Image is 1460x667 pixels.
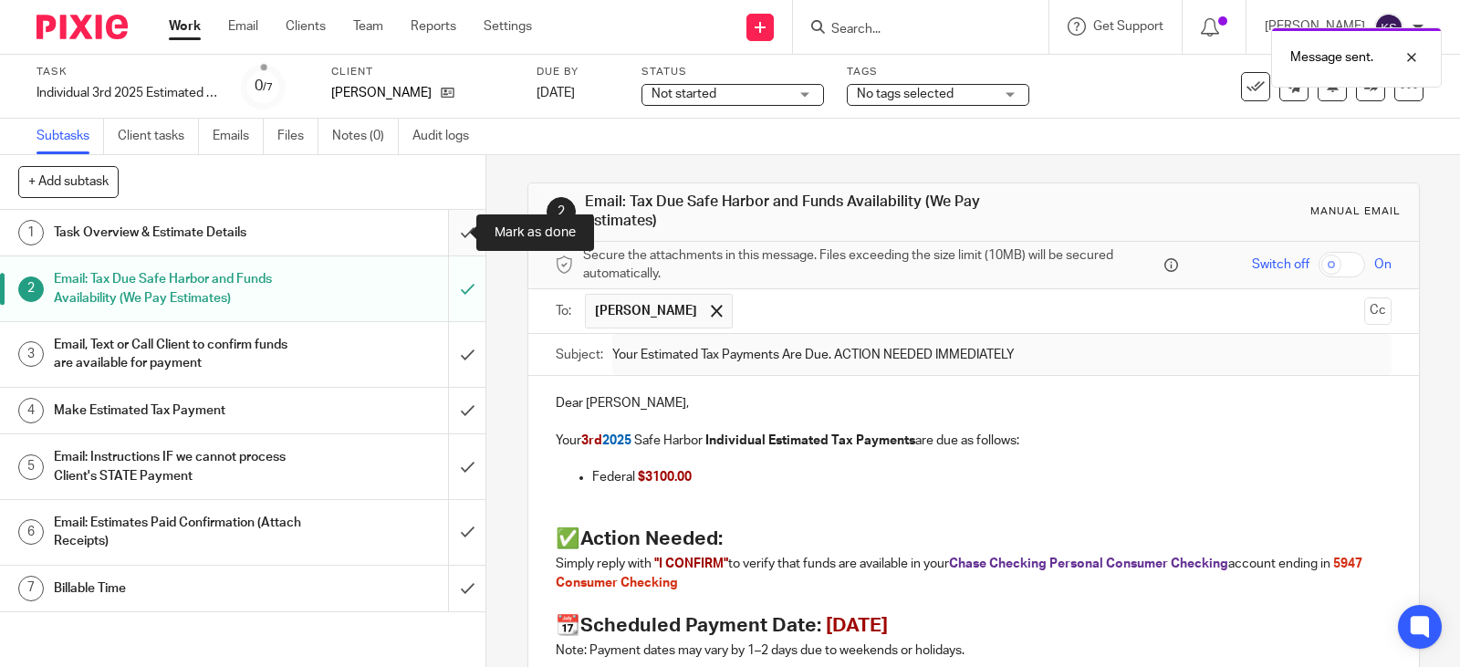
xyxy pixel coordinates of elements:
h2: 📆 [556,610,1392,641]
h1: Email: Tax Due Safe Harbor and Funds Availability (We Pay Estimates) [585,193,1012,232]
span: No tags selected [857,88,954,100]
h2: ✅ [556,524,1392,555]
a: Team [353,17,383,36]
p: Federal [592,468,1392,486]
label: Client [331,65,514,79]
span: 2025 [602,434,631,447]
span: Not started [652,88,716,100]
h1: Email, Text or Call Client to confirm funds are available for payment [54,331,305,378]
span: Switch off [1252,255,1309,274]
button: Cc [1364,297,1392,325]
div: 3 [18,341,44,367]
a: Reports [411,17,456,36]
h1: Email: Estimates Paid Confirmation (Attach Receipts) [54,509,305,556]
div: Manual email [1310,204,1401,219]
h1: Task Overview & Estimate Details [54,219,305,246]
p: [PERSON_NAME] [331,84,432,102]
div: Individual 3rd 2025 Estimated Tax Payment - Safe Harbor (We Pay) [36,84,219,102]
p: Simply reply with to verify that funds are available in your account ending in [556,555,1392,592]
span: [DATE] [537,87,575,99]
h1: Email: Tax Due Safe Harbor and Funds Availability (We Pay Estimates) [54,266,305,312]
h1: Make Estimated Tax Payment [54,397,305,424]
div: 7 [18,576,44,601]
h1: Billable Time [54,575,305,602]
span: On [1374,255,1392,274]
a: Subtasks [36,119,104,154]
p: Message sent. [1290,48,1373,67]
span: Secure the attachments in this message. Files exceeding the size limit (10MB) will be secured aut... [583,246,1160,284]
img: Pixie [36,15,128,39]
a: Clients [286,17,326,36]
span: [DATE] [826,616,888,635]
a: Audit logs [412,119,483,154]
p: Your Safe Harbor are due as follows: [556,432,1392,450]
div: 1 [18,220,44,245]
a: Settings [484,17,532,36]
strong: Scheduled Payment Date: [580,616,821,635]
span: [PERSON_NAME] [595,302,697,320]
label: Status [641,65,824,79]
span: $3100.00 [638,471,692,484]
a: Files [277,119,318,154]
strong: Action Needed: [580,529,723,548]
div: 2 [547,197,576,226]
p: Dear [PERSON_NAME], [556,394,1392,412]
div: 5 [18,454,44,480]
p: Note: Payment dates may vary by 1–2 days due to weekends or holidays. [556,641,1392,660]
small: /7 [263,82,273,92]
a: Email [228,17,258,36]
div: 6 [18,519,44,545]
div: 4 [18,398,44,423]
span: "I CONFIRM" [654,558,728,570]
span: 3rd [581,434,602,447]
a: Emails [213,119,264,154]
div: 2 [18,276,44,302]
div: 0 [255,76,273,97]
img: svg%3E [1374,13,1403,42]
label: Task [36,65,219,79]
a: Client tasks [118,119,199,154]
a: Notes (0) [332,119,399,154]
h1: Email: Instructions IF we cannot process Client's STATE Payment [54,443,305,490]
button: + Add subtask [18,166,119,197]
label: Subject: [556,346,603,364]
span: Chase Checking Personal Consumer Checking [949,558,1228,570]
label: To: [556,302,576,320]
strong: Individual Estimated Tax Payments [705,434,915,447]
span: 5947 Consumer Checking [556,558,1365,589]
label: Due by [537,65,619,79]
a: Work [169,17,201,36]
